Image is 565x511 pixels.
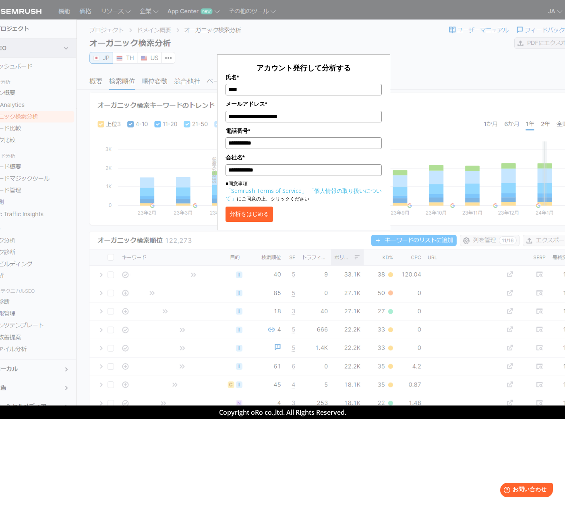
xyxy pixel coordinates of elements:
[226,187,307,194] a: 「Semrush Terms of Service」
[226,187,382,202] a: 「個人情報の取り扱いについて」
[226,180,382,203] p: ■同意事項 にご同意の上、クリックください
[257,63,351,72] span: アカウント発行して分析する
[226,207,273,222] button: 分析をはじめる
[226,126,382,135] label: 電話番号*
[493,480,556,502] iframe: Help widget launcher
[219,408,346,417] span: Copyright oRo co.,ltd. All Rights Reserved.
[226,99,382,108] label: メールアドレス*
